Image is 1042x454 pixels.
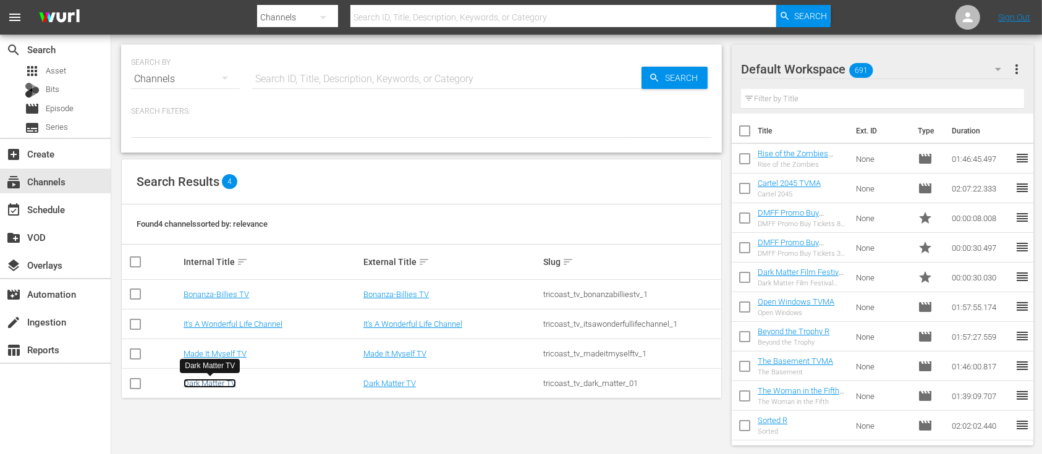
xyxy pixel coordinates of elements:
[25,101,40,116] span: Episode
[918,211,933,225] span: Promo
[947,381,1015,411] td: 01:39:09.707
[918,389,933,403] span: Episode
[6,258,21,273] span: Overlays
[6,287,21,302] span: Automation
[758,297,834,306] a: Open Windows TVMA
[6,203,21,217] span: Schedule
[1009,62,1024,77] span: more_vert
[947,322,1015,351] td: 01:57:27.559
[851,174,913,203] td: None
[237,256,248,267] span: sort
[758,208,824,227] a: DMFF Promo Buy Tickets 8 sec
[6,315,21,330] span: Ingestion
[849,57,873,83] span: 691
[30,3,89,32] img: ans4CAIJ8jUAAAAAAAAAAAAAAAAAAAAAAAAgQb4GAAAAAAAAAAAAAAAAAAAAAAAAJMjXAAAAAAAAAAAAAAAAAAAAAAAAgAT5G...
[1009,54,1024,84] button: more_vert
[758,238,824,256] a: DMFF Promo Buy Tickets 30 sec
[642,67,708,89] button: Search
[184,254,360,269] div: Internal Title
[6,147,21,162] span: Create
[741,52,1013,86] div: Default Workspace
[918,181,933,196] span: Episode
[758,368,833,376] div: The Basement
[1015,358,1030,373] span: reorder
[660,67,708,89] span: Search
[758,114,849,148] th: Title
[918,418,933,433] span: Episode
[947,174,1015,203] td: 02:07:22.333
[918,300,933,314] span: Episode
[758,267,845,295] a: Dark Matter Film Festival Promo Submit Your Film 30 sec
[758,309,834,317] div: Open Windows
[562,256,574,267] span: sort
[918,151,933,166] span: Episode
[363,254,540,269] div: External Title
[758,327,829,336] a: Beyond the Trophy R
[184,290,249,299] a: Bonanza-Billies TV
[944,114,1019,148] th: Duration
[918,270,933,285] span: Promo
[185,361,235,371] div: Dark Matter TV
[184,379,236,388] a: Dark Matter TV
[363,379,416,388] a: Dark Matter TV
[758,338,829,347] div: Beyond the Trophy
[998,12,1030,22] a: Sign Out
[947,144,1015,174] td: 01:46:45.497
[363,349,426,358] a: Made It Myself TV
[131,106,712,117] p: Search Filters:
[1015,240,1030,254] span: reorder
[6,175,21,190] span: Channels
[137,219,268,229] span: Found 4 channels sorted by: relevance
[1015,210,1030,225] span: reorder
[758,356,833,366] a: The Basement TVMA
[947,292,1015,322] td: 01:57:55.174
[758,190,821,198] div: Cartel 2045
[46,121,68,133] span: Series
[363,319,462,329] a: It's A Wonderful Life Channel
[851,381,913,411] td: None
[363,290,429,299] a: Bonanza-Billies TV
[758,161,846,169] div: Rise of the Zombies
[758,416,787,425] a: Sorted R
[851,322,913,351] td: None
[851,144,913,174] td: None
[758,427,787,435] div: Sorted
[543,254,719,269] div: Slug
[910,114,944,148] th: Type
[1015,418,1030,432] span: reorder
[849,114,910,148] th: Ext. ID
[6,43,21,57] span: Search
[25,83,40,98] div: Bits
[6,230,21,245] span: VOD
[543,290,719,299] div: tricoast_tv_bonanzabilliestv_1
[137,174,219,189] span: Search Results
[947,411,1015,440] td: 02:02:02.440
[1015,329,1030,343] span: reorder
[543,349,719,358] div: tricoast_tv_madeitmyselftv_1
[758,179,821,188] a: Cartel 2045 TVMA
[851,292,913,322] td: None
[25,120,40,135] span: Series
[131,62,240,96] div: Channels
[222,174,237,189] span: 4
[184,349,247,358] a: Made It Myself TV
[947,203,1015,233] td: 00:00:08.008
[46,65,66,77] span: Asset
[543,379,719,388] div: tricoast_tv_dark_matter_01
[25,64,40,78] span: Asset
[758,149,833,167] a: Rise of the Zombies TVMA
[794,5,827,27] span: Search
[1015,299,1030,314] span: reorder
[776,5,831,27] button: Search
[851,263,913,292] td: None
[1015,269,1030,284] span: reorder
[851,351,913,381] td: None
[918,359,933,374] span: Episode
[851,203,913,233] td: None
[758,250,846,258] div: DMFF Promo Buy Tickets 30 sec
[947,263,1015,292] td: 00:00:30.030
[851,233,913,263] td: None
[758,386,844,405] a: The Woman in the Fifth R
[6,343,21,358] span: Reports
[418,256,430,267] span: sort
